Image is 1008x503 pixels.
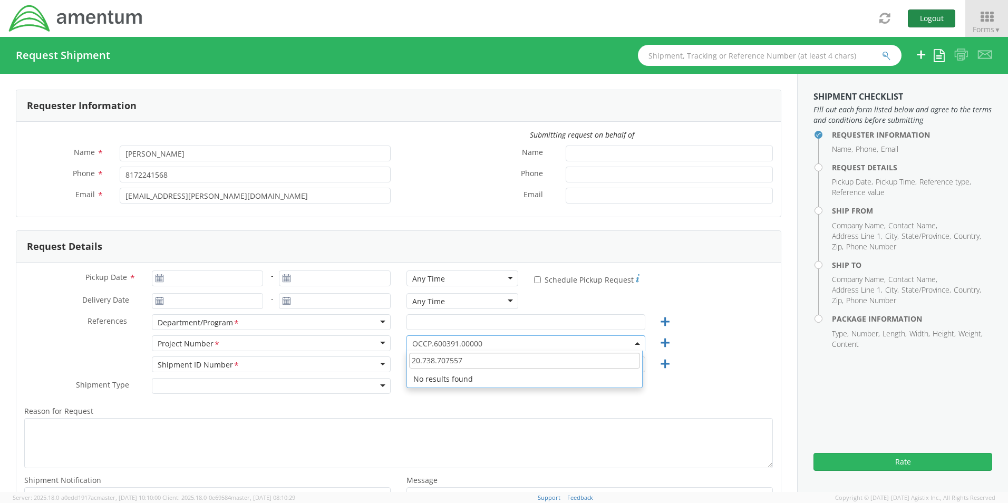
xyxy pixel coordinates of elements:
[881,144,898,154] li: Email
[8,4,144,33] img: dyn-intl-logo-049831509241104b2a82.png
[994,25,1001,34] span: ▼
[158,360,240,371] div: Shipment ID Number
[832,207,992,215] h4: Ship From
[832,220,886,231] li: Company Name
[832,163,992,171] h4: Request Details
[158,317,240,328] div: Department/Program
[534,276,541,283] input: Schedule Pickup Request
[933,328,956,339] li: Height
[856,144,878,154] li: Phone
[231,494,295,501] span: master, [DATE] 08:10:29
[888,220,937,231] li: Contact Name
[27,241,102,252] h3: Request Details
[76,380,129,392] span: Shipment Type
[876,177,917,187] li: Pickup Time
[73,168,95,178] span: Phone
[522,147,543,159] span: Name
[521,168,543,180] span: Phone
[919,177,971,187] li: Reference type
[412,274,445,284] div: Any Time
[534,273,639,285] label: Schedule Pickup Request
[412,296,445,307] div: Any Time
[832,339,859,350] li: Content
[158,338,220,350] div: Project Number
[530,130,634,140] i: Submitting request on behalf of
[832,231,883,241] li: Address Line 1
[27,101,137,111] h3: Requester Information
[813,453,992,471] button: Rate
[902,231,951,241] li: State/Province
[832,241,844,252] li: Zip
[407,371,642,388] li: No results found
[24,406,93,416] span: Reason for Request
[524,189,543,201] span: Email
[832,187,885,198] li: Reference value
[85,272,127,282] span: Pickup Date
[851,328,880,339] li: Number
[813,92,992,102] h3: Shipment Checklist
[832,315,992,323] h4: Package Information
[13,494,161,501] span: Server: 2025.18.0-a0edd1917ac
[888,274,937,285] li: Contact Name
[883,328,907,339] li: Length
[832,328,849,339] li: Type
[846,241,896,252] li: Phone Number
[832,274,886,285] li: Company Name
[885,285,899,295] li: City
[973,24,1001,34] span: Forms
[638,45,902,66] input: Shipment, Tracking or Reference Number (at least 4 chars)
[567,494,593,501] a: Feedback
[908,9,955,27] button: Logout
[24,475,101,485] span: Shipment Notification
[954,285,981,295] li: Country
[96,494,161,501] span: master, [DATE] 10:10:00
[88,316,127,326] span: References
[954,231,981,241] li: Country
[909,328,930,339] li: Width
[162,494,295,501] span: Client: 2025.18.0-0e69584
[16,50,110,61] h4: Request Shipment
[74,147,95,157] span: Name
[82,295,129,307] span: Delivery Date
[406,335,645,351] span: OCCP.600391.00000
[75,189,95,199] span: Email
[832,131,992,139] h4: Requester Information
[832,295,844,306] li: Zip
[835,494,995,502] span: Copyright © [DATE]-[DATE] Agistix Inc., All Rights Reserved
[832,285,883,295] li: Address Line 1
[813,104,992,125] span: Fill out each form listed below and agree to the terms and conditions before submitting
[406,475,438,485] span: Message
[832,261,992,269] h4: Ship To
[538,494,560,501] a: Support
[846,295,896,306] li: Phone Number
[832,177,873,187] li: Pickup Date
[885,231,899,241] li: City
[902,285,951,295] li: State/Province
[832,144,853,154] li: Name
[412,338,639,349] span: OCCP.600391.00000
[958,328,983,339] li: Weight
